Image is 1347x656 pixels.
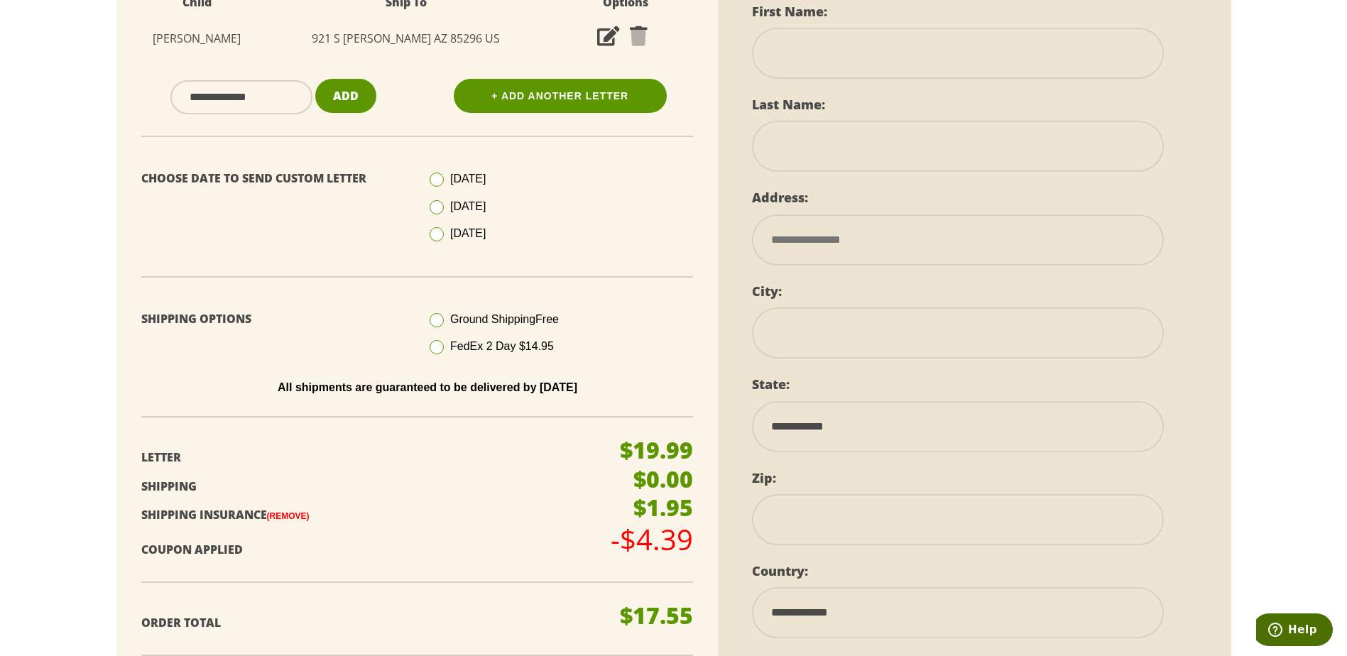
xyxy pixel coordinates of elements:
p: $0.00 [633,468,693,491]
span: FedEx 2 Day $14.95 [450,340,554,352]
p: $17.55 [620,604,693,627]
p: Letter [141,447,598,468]
label: Last Name: [752,96,825,113]
label: Zip: [752,469,776,486]
td: [PERSON_NAME] [131,20,264,58]
p: All shipments are guaranteed to be delivered by [DATE] [152,381,704,394]
p: -$4.39 [611,525,693,554]
p: $19.99 [620,439,693,461]
a: + Add Another Letter [454,79,667,113]
label: First Name: [752,3,827,20]
button: Add [315,79,376,114]
span: [DATE] [450,227,486,239]
td: 921 S [PERSON_NAME] AZ 85296 US [263,20,548,58]
label: Address: [752,189,808,206]
p: Shipping Insurance [141,505,598,525]
p: Shipping Options [141,309,407,329]
span: Add [333,88,359,104]
a: (Remove) [267,511,310,521]
label: City: [752,283,782,300]
p: Choose Date To Send Custom Letter [141,168,407,189]
p: Shipping [141,476,598,497]
span: Ground Shipping [450,313,559,325]
p: Order Total [141,613,598,633]
label: Country: [752,562,808,579]
p: $1.95 [633,496,693,519]
p: Coupon Applied [141,540,598,560]
span: [DATE] [450,173,486,185]
iframe: Opens a widget where you can find more information [1256,613,1333,649]
span: Free [535,313,559,325]
label: State: [752,376,790,393]
span: [DATE] [450,200,486,212]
